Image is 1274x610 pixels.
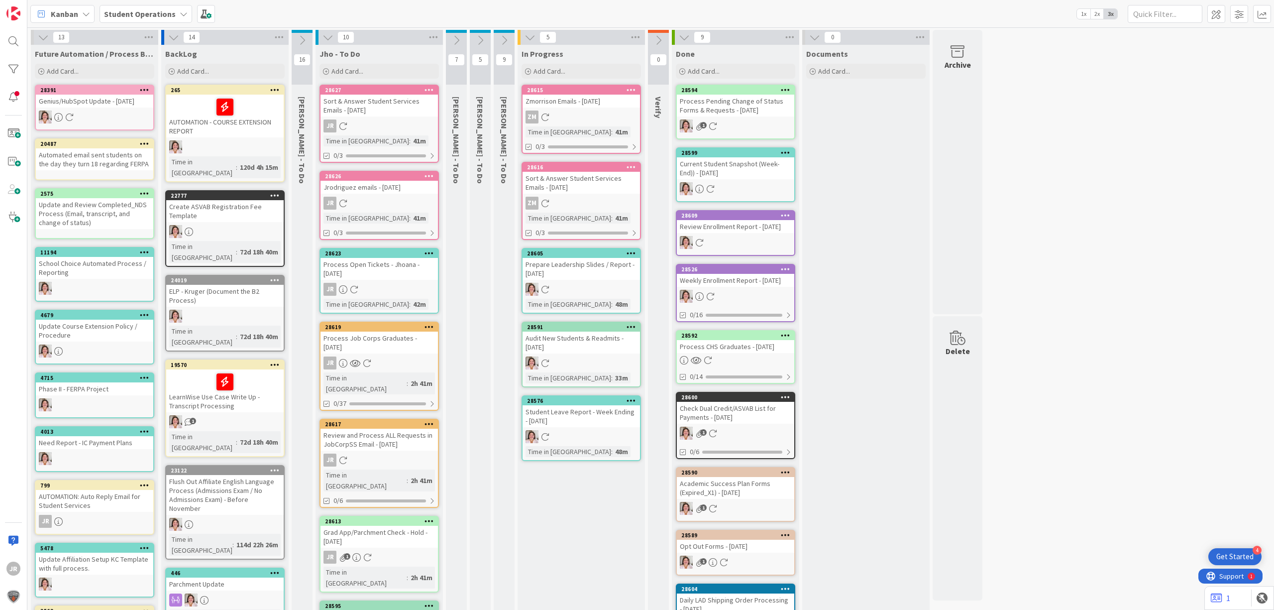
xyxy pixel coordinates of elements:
div: Time in [GEOGRAPHIC_DATA] [526,372,611,383]
div: 28600Check Dual Credit/ASVAB List for Payments - [DATE] [677,393,794,424]
div: Sort & Answer Student Services Emails - [DATE] [523,172,640,194]
span: : [611,446,613,457]
a: 24019ELP - Kruger (Document the B2 Process)EWTime in [GEOGRAPHIC_DATA]:72d 18h 40m [165,275,285,352]
div: Time in [GEOGRAPHIC_DATA] [169,241,236,263]
div: Need Report - IC Payment Plans [36,436,153,449]
span: 0/6 [690,447,699,457]
a: 28613Grad App/Parchment Check - Hold - [DATE]JRTime in [GEOGRAPHIC_DATA]:2h 41m [319,516,439,593]
div: 28589 [677,531,794,540]
div: 23122 [171,467,284,474]
div: 28613 [320,517,438,526]
a: 28526Weekly Enrollment Report - [DATE]EW0/16 [676,264,795,322]
div: Create ASVAB Registration Fee Template [166,200,284,222]
div: 42m [411,299,428,310]
div: 2575 [36,189,153,198]
div: 114d 22h 26m [234,539,281,550]
div: 28526 [681,266,794,273]
div: JR [323,197,336,210]
div: ZM [523,111,640,123]
a: 20487Automated email sent students on the day they turn 18 regarding FERPA [35,138,154,180]
div: 28617Review and Process ALL Requests in JobCorpSS Email - [DATE] [320,420,438,451]
div: 41m [613,126,631,137]
div: 28615 [523,86,640,95]
div: 72d 18h 40m [237,331,281,342]
span: 0/3 [535,141,545,152]
div: 11194 [36,248,153,257]
div: 265 [166,86,284,95]
div: 28576Student Leave Report - Week Ending - [DATE] [523,396,640,427]
div: 19570LearnWise Use Case Write Up - Transcript Processing [166,361,284,412]
div: 48m [613,299,631,310]
div: Zmorrison Emails - [DATE] [523,95,640,108]
div: 28626Jrodriguez emails - [DATE] [320,172,438,194]
div: EW [166,415,284,428]
span: Kanban [51,8,78,20]
img: EW [680,290,693,303]
a: 28590Academic Success Plan Forms (Expired_X1) - [DATE]EW [676,467,795,522]
a: 28600Check Dual Credit/ASVAB List for Payments - [DATE]EW0/6 [676,392,795,459]
div: 20487 [40,140,153,147]
div: Time in [GEOGRAPHIC_DATA] [526,446,611,457]
span: 1 [700,558,707,565]
img: EW [526,283,538,296]
div: JR [320,197,438,210]
a: 23122Flush Out Affiliate English Language Process (Admissions Exam / No Admissions Exam) - Before... [165,465,285,560]
a: 4679Update Course Extension Policy / ProcedureEW [35,310,154,365]
div: 28592Process CHS Graduates - [DATE] [677,331,794,353]
div: EW [36,111,153,123]
div: 28594Process Pending Change of Status Forms & Requests - [DATE] [677,86,794,117]
img: EW [39,398,52,411]
a: 28594Process Pending Change of Status Forms & Requests - [DATE]EW [676,85,795,139]
div: 20487 [36,139,153,148]
div: JR [320,120,438,132]
a: 28609Review Enrollment Report - [DATE]EW [676,210,795,256]
div: 72d 18h 40m [237,437,281,448]
div: 19570 [166,361,284,369]
div: 28592 [681,332,794,339]
div: 28526Weekly Enrollment Report - [DATE] [677,265,794,287]
div: 24019 [171,277,284,284]
div: 28627Sort & Answer Student Services Emails - [DATE] [320,86,438,117]
div: 24019ELP - Kruger (Document the B2 Process) [166,276,284,307]
div: 28613Grad App/Parchment Check - Hold - [DATE] [320,517,438,548]
div: 28616 [523,163,640,172]
span: 0/3 [333,150,343,161]
div: 28590 [681,469,794,476]
div: 4679 [36,311,153,320]
a: 28623Process Open Tickets - Jhoana - [DATE]JRTime in [GEOGRAPHIC_DATA]:42m [319,248,439,314]
div: 28600 [677,393,794,402]
span: 0/3 [535,228,545,238]
span: : [236,331,237,342]
div: 28609 [681,212,794,219]
div: EW [166,140,284,153]
a: 11194School Choice Automated Process / ReportingEW [35,247,154,302]
div: EW [166,310,284,323]
a: 28591Audit New Students & Readmits - [DATE]EWTime in [GEOGRAPHIC_DATA]:33m [522,322,641,387]
span: Add Card... [47,67,79,76]
a: 19570LearnWise Use Case Write Up - Transcript ProcessingEWTime in [GEOGRAPHIC_DATA]:72d 18h 40m [165,360,285,457]
a: 28576Student Leave Report - Week Ending - [DATE]EWTime in [GEOGRAPHIC_DATA]:48m [522,395,641,461]
div: 28526 [677,265,794,274]
div: JR [323,551,336,564]
div: Weekly Enrollment Report - [DATE] [677,274,794,287]
input: Quick Filter... [1128,5,1202,23]
div: Opt Out Forms - [DATE] [677,540,794,553]
div: 799AUTOMATION: Auto Reply Email for Student Services [36,481,153,512]
div: EW [677,502,794,515]
div: 28591 [523,323,640,332]
div: 28615Zmorrison Emails - [DATE] [523,86,640,108]
img: EW [680,556,693,569]
div: Audit New Students & Readmits - [DATE] [523,332,640,354]
div: Student Leave Report - Week Ending - [DATE] [523,405,640,427]
div: 265 [171,87,284,94]
div: 4679 [40,312,153,319]
div: 4013 [36,427,153,436]
div: 28626 [325,173,438,180]
div: ZM [526,111,538,123]
div: 446Parchment Update [166,569,284,591]
div: 48m [613,446,631,457]
span: : [236,246,237,257]
div: 28605 [527,250,640,257]
div: Jrodriguez emails - [DATE] [320,181,438,194]
div: JR [323,283,336,296]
